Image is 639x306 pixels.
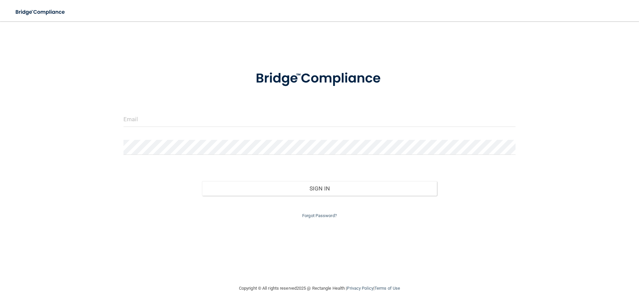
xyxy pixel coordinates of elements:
[242,61,397,96] img: bridge_compliance_login_screen.278c3ca4.svg
[374,286,400,291] a: Terms of Use
[10,5,71,19] img: bridge_compliance_login_screen.278c3ca4.svg
[198,278,441,299] div: Copyright © All rights reserved 2025 @ Rectangle Health | |
[302,213,337,218] a: Forgot Password?
[347,286,373,291] a: Privacy Policy
[202,181,437,196] button: Sign In
[123,112,516,127] input: Email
